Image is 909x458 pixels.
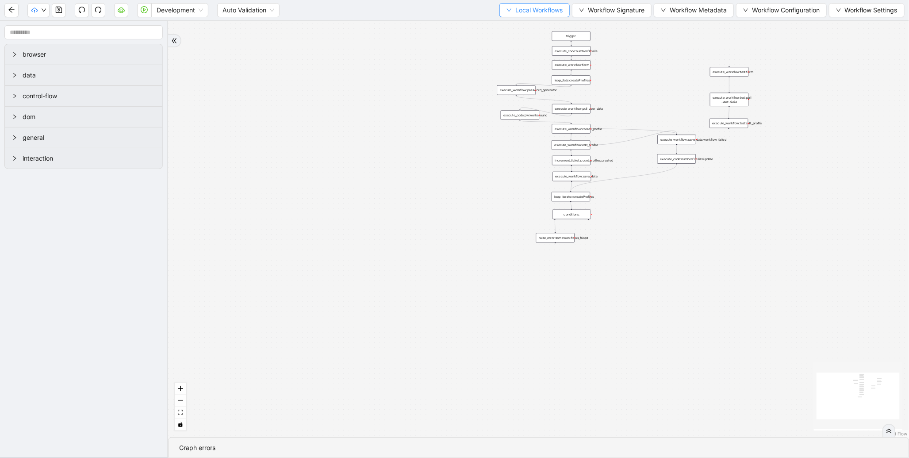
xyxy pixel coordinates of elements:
span: down [661,8,666,13]
div: execute_code:pw:workaround [501,110,539,120]
span: Workflow Settings [845,5,897,15]
div: execute_code:numberOfFails:update [657,154,696,164]
span: save [55,6,62,13]
div: execute_workflow:test:edit_profile [710,119,748,128]
g: Edge from execute_workflow:test:pull _user_data to execute_workflow:test:edit_profile [729,107,729,118]
span: down [579,8,584,13]
div: execute_workflow:password_generator [497,85,536,95]
div: general [5,127,162,148]
span: right [12,135,17,140]
g: Edge from execute_code:numberOfFails:update to loop_iterator:createProfiles [571,165,677,191]
div: interaction [5,148,162,169]
span: browser [23,50,155,59]
button: zoom out [175,395,186,407]
button: save [52,3,66,17]
div: execute_workflow:test:form [710,67,748,77]
span: double-right [886,428,892,434]
span: play-circle [141,6,148,13]
button: undo [75,3,89,17]
button: redo [91,3,105,17]
span: undo [78,6,85,13]
div: raise_error:someworkflows_failed [536,233,575,243]
div: conditions:plus-circle [552,210,591,219]
div: execute_workflow:save_data:workflow_failed [658,135,696,144]
div: execute_workflow:test:pull _user_data [710,93,748,106]
g: Edge from conditions: to raise_error:someworkflows_failed [555,220,556,232]
g: Edge from loop_iterator:createProfiles to conditions: [571,202,572,208]
div: raise_error:someworkflows_failedplus-circle [536,233,575,243]
div: execute_workflow:save_data [552,172,591,181]
span: right [12,73,17,78]
div: loop_iterator:createProfiles [552,192,590,202]
span: Workflow Configuration [752,5,820,15]
span: Auto Validation [222,4,274,17]
span: Development [157,4,203,17]
a: React Flow attribution [885,431,908,436]
button: cloud-uploaddown [27,3,50,17]
button: downWorkflow Metadata [654,3,734,17]
span: Local Workflows [515,5,563,15]
button: toggle interactivity [175,419,186,431]
button: downWorkflow Signature [572,3,652,17]
g: Edge from execute_workflow:pull_user_data to execute_code:pw:workaround [520,108,571,116]
button: downWorkflow Configuration [736,3,827,17]
div: dom [5,107,162,127]
g: Edge from loop_data:createProfiles to execute_workflow:password_generator [516,84,571,87]
span: double-right [171,38,177,44]
span: control-flow [23,91,155,101]
button: zoom in [175,383,186,395]
div: conditions: [552,210,591,219]
g: Edge from execute_workflow:create_profile to execute_workflow:save_data:workflow_failed [591,129,677,134]
div: execute_workflow:create_profile [552,124,591,134]
button: play-circle [137,3,151,17]
g: Edge from execute_workflow:edit_profile to execute_workflow:save_data:workflow_failed [591,131,677,145]
div: increment_ticket_count:profiles_created [552,156,591,165]
span: plus-circle [552,246,559,253]
div: trigger [552,31,591,41]
button: fit view [175,407,186,419]
div: browser [5,44,162,65]
span: plus-circle [726,132,733,139]
span: right [12,114,17,119]
span: down [41,8,46,13]
div: execute_workflow:test:edit_profileplus-circle [710,119,748,128]
button: downLocal Workflows [499,3,570,17]
g: Edge from execute_code:pw:workaround to execute_workflow:create_profile [520,121,571,123]
button: downWorkflow Settings [829,3,905,17]
span: right [12,156,17,161]
div: loop_data:createProfiles [552,75,591,85]
g: Edge from execute_workflow:password_generator to execute_workflow:pull_user_data [516,96,571,103]
div: execute_workflow:edit_profile [552,140,590,150]
div: execute_code:numberOfFails [552,46,591,56]
span: cloud-upload [31,7,38,13]
span: arrow-left [8,6,15,13]
span: general [23,133,155,142]
div: execute_workflow:form [552,60,591,70]
button: cloud-server [114,3,128,17]
span: Workflow Signature [588,5,644,15]
div: data [5,65,162,85]
span: right [12,52,17,57]
span: plus-circle [585,223,592,230]
span: data [23,70,155,80]
span: dom [23,112,155,122]
g: Edge from execute_workflow:save_data to loop_iterator:createProfiles [571,182,572,191]
span: cloud-server [118,6,125,13]
span: right [12,93,17,99]
div: execute_workflow:pull_user_data [552,104,591,114]
div: control-flow [5,86,162,106]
